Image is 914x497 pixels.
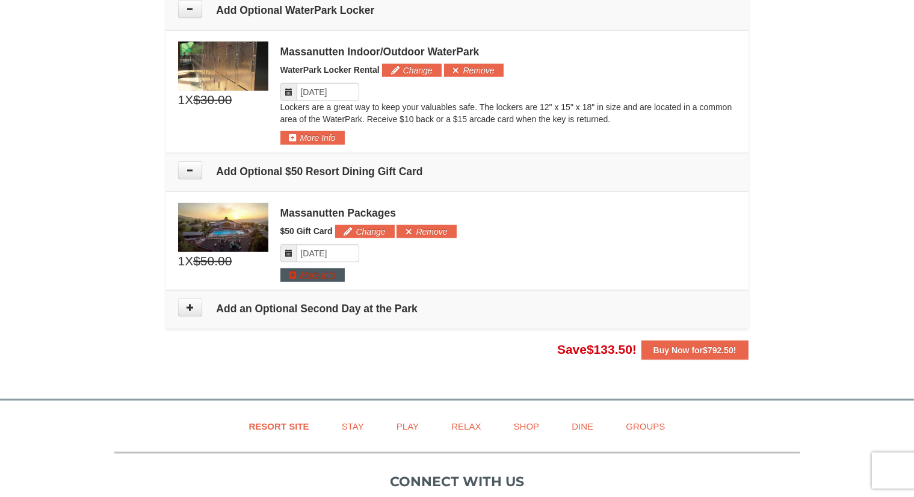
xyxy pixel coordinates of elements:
[178,252,185,270] span: 1
[178,42,268,91] img: 6619917-1005-d92ad057.png
[280,101,736,125] p: Lockers are a great way to keep your valuables safe. The lockers are 12" x 15" x 18" in size and ...
[653,345,736,355] strong: Buy Now for !
[178,91,185,109] span: 1
[381,413,434,440] a: Play
[557,342,637,356] span: Save !
[178,203,268,252] img: 6619879-1.jpg
[280,207,736,219] div: Massanutten Packages
[499,413,555,440] a: Shop
[335,225,395,238] button: Change
[185,252,193,270] span: X
[234,413,324,440] a: Resort Site
[436,413,496,440] a: Relax
[327,413,379,440] a: Stay
[193,91,232,109] span: $30.00
[193,252,232,270] span: $50.00
[382,64,442,77] button: Change
[703,345,733,355] span: $792.50
[641,341,749,360] button: Buy Now for$792.50!
[178,303,736,315] h4: Add an Optional Second Day at the Park
[587,342,632,356] span: $133.50
[557,413,608,440] a: Dine
[185,91,193,109] span: X
[280,131,345,144] button: More Info
[178,4,736,16] h4: Add Optional WaterPark Locker
[280,65,380,75] span: WaterPark Locker Rental
[280,46,736,58] div: Massanutten Indoor/Outdoor WaterPark
[114,472,800,492] p: Connect with us
[178,165,736,177] h4: Add Optional $50 Resort Dining Gift Card
[280,268,345,282] button: More Info
[397,225,456,238] button: Remove
[611,413,680,440] a: Groups
[444,64,504,77] button: Remove
[280,226,333,236] span: $50 Gift Card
